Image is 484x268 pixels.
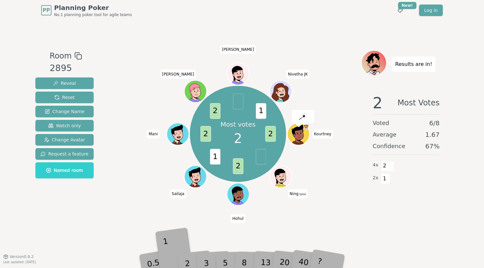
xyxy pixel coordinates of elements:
span: Room [50,50,71,62]
span: Named room [46,167,83,174]
span: Click to change your name [312,130,333,138]
span: Change Avatar [44,137,85,143]
span: Version 0.9.2 [10,254,34,259]
span: Reveal [53,80,76,86]
span: Voted [373,119,389,128]
span: 2 [265,126,275,142]
span: 1 [381,173,388,184]
span: Watch only [48,122,81,129]
span: Change Name [45,108,84,115]
span: Planning Poker [54,3,132,12]
span: No.1 planning poker tool for agile teams [54,12,132,17]
button: Request a feature [35,148,94,160]
span: 2 x [373,174,378,182]
span: PP [42,6,50,14]
div: 2895 [50,62,82,75]
span: 67 % [425,142,440,151]
a: PPPlanning PokerNo.1 planning poker tool for agile teams [41,3,132,17]
button: Click to change your avatar [270,166,291,187]
button: Watch only [35,120,94,131]
span: 2 [233,158,243,174]
span: Confidence [373,142,405,151]
button: Change Avatar [35,134,94,146]
p: Results are in! [395,60,432,69]
span: Kourtney is the host [303,123,309,129]
span: Click to change your name [147,130,160,138]
span: 4 x [373,162,378,169]
img: reveal [299,113,307,120]
button: New! [395,4,406,16]
span: 2 [373,95,383,111]
span: Most Votes [397,95,440,111]
span: Click to change your name [161,69,196,78]
span: 1 [210,149,220,165]
span: Click to change your name [231,214,245,223]
span: Last updated: [DATE] [3,260,36,264]
button: Change Name [35,106,94,117]
span: Click to change your name [286,69,310,78]
span: Click to change your name [170,189,186,198]
span: 1 [256,103,266,119]
span: (you) [299,193,306,196]
span: Request a feature [41,151,88,157]
button: Reveal [35,77,94,89]
span: Reset [54,94,75,101]
span: 1.67 [425,130,440,139]
span: 2 [200,126,211,142]
span: 2 [234,129,242,148]
span: Click to change your name [220,45,256,54]
span: 2 [381,160,388,171]
button: Version0.9.2 [3,254,34,259]
span: 6 / 8 [429,119,440,128]
a: Log in [419,4,443,16]
span: Click to change your name [288,189,308,198]
button: Reset [35,92,94,103]
div: New! [398,2,416,9]
button: Named room [35,162,94,178]
span: 2 [210,103,220,119]
p: Most votes [220,120,256,129]
span: Average [373,130,396,139]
